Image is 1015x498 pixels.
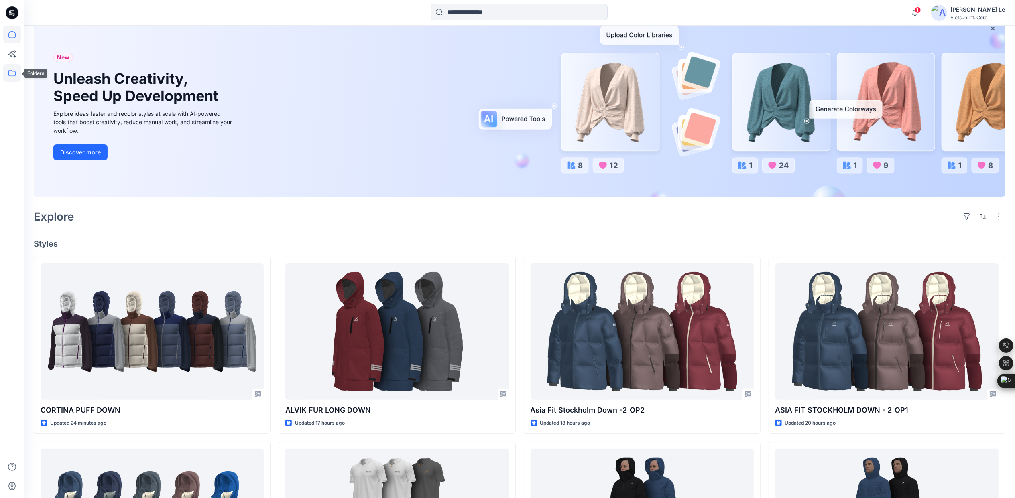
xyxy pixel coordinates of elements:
p: Updated 17 hours ago [295,419,345,427]
h4: Styles [34,239,1005,249]
a: CORTINA PUFF DOWN [41,263,264,400]
p: Asia Fit Stockholm Down -2​_OP2 [531,405,754,416]
p: Updated 20 hours ago [785,419,836,427]
p: ALVIK FUR LONG DOWN [285,405,509,416]
a: Asia Fit Stockholm Down -2​_OP2 [531,263,754,400]
p: Updated 18 hours ago [540,419,590,427]
span: New [57,53,69,62]
p: CORTINA PUFF DOWN [41,405,264,416]
button: Discover more [53,144,108,160]
span: 1 [915,7,921,13]
p: ASIA FIT STOCKHOLM DOWN - 2​_OP1 [775,405,999,416]
div: [PERSON_NAME] Le [950,5,1005,14]
a: ALVIK FUR LONG DOWN [285,263,509,400]
a: Discover more [53,144,234,160]
p: Updated 24 minutes ago [50,419,106,427]
h1: Unleash Creativity, Speed Up Development [53,70,222,105]
div: Vietsun Int. Corp [950,14,1005,20]
div: Explore ideas faster and recolor styles at scale with AI-powered tools that boost creativity, red... [53,109,234,135]
img: avatar [931,5,947,21]
h2: Explore [34,210,74,223]
a: ASIA FIT STOCKHOLM DOWN - 2​_OP1 [775,263,999,400]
